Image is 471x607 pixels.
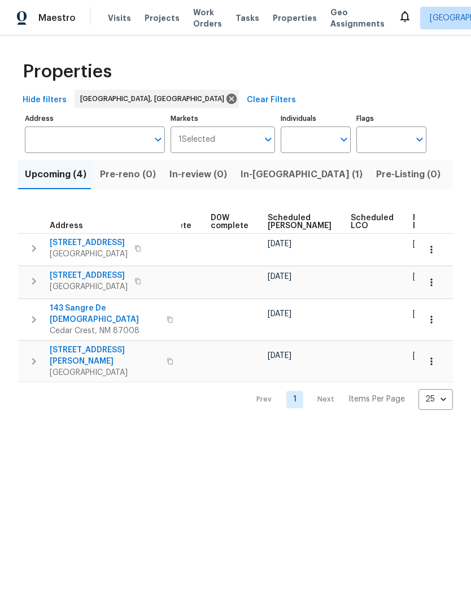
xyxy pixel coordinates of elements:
[100,167,156,182] span: Pre-reno (0)
[108,12,131,24] span: Visits
[18,90,71,111] button: Hide filters
[50,281,128,292] span: [GEOGRAPHIC_DATA]
[169,167,227,182] span: In-review (0)
[260,132,276,147] button: Open
[178,135,215,145] span: 1 Selected
[413,273,437,281] span: [DATE]
[25,167,86,182] span: Upcoming (4)
[80,93,229,104] span: [GEOGRAPHIC_DATA], [GEOGRAPHIC_DATA]
[412,132,428,147] button: Open
[50,222,83,230] span: Address
[348,394,405,405] p: Items Per Page
[23,93,67,107] span: Hide filters
[268,214,332,230] span: Scheduled [PERSON_NAME]
[413,214,438,230] span: Ready Date
[376,167,441,182] span: Pre-Listing (0)
[336,132,352,147] button: Open
[193,7,222,29] span: Work Orders
[413,352,437,360] span: [DATE]
[268,352,291,360] span: [DATE]
[330,7,385,29] span: Geo Assignments
[242,90,300,111] button: Clear Filters
[38,12,76,24] span: Maestro
[50,367,160,378] span: [GEOGRAPHIC_DATA]
[50,303,160,325] span: 143 Sangre De [DEMOGRAPHIC_DATA]
[145,12,180,24] span: Projects
[211,214,248,230] span: D0W complete
[75,90,239,108] div: [GEOGRAPHIC_DATA], [GEOGRAPHIC_DATA]
[281,115,351,122] label: Individuals
[50,344,160,367] span: [STREET_ADDRESS][PERSON_NAME]
[418,385,453,414] div: 25
[351,214,394,230] span: Scheduled LCO
[50,237,128,248] span: [STREET_ADDRESS]
[413,310,437,318] span: [DATE]
[23,66,112,77] span: Properties
[241,167,363,182] span: In-[GEOGRAPHIC_DATA] (1)
[171,115,276,122] label: Markets
[50,325,160,337] span: Cedar Crest, NM 87008
[273,12,317,24] span: Properties
[150,132,166,147] button: Open
[268,310,291,318] span: [DATE]
[50,270,128,281] span: [STREET_ADDRESS]
[50,248,128,260] span: [GEOGRAPHIC_DATA]
[247,93,296,107] span: Clear Filters
[413,240,437,248] span: [DATE]
[246,389,453,410] nav: Pagination Navigation
[268,273,291,281] span: [DATE]
[25,115,165,122] label: Address
[286,391,303,408] a: Goto page 1
[236,14,259,22] span: Tasks
[268,240,291,248] span: [DATE]
[356,115,426,122] label: Flags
